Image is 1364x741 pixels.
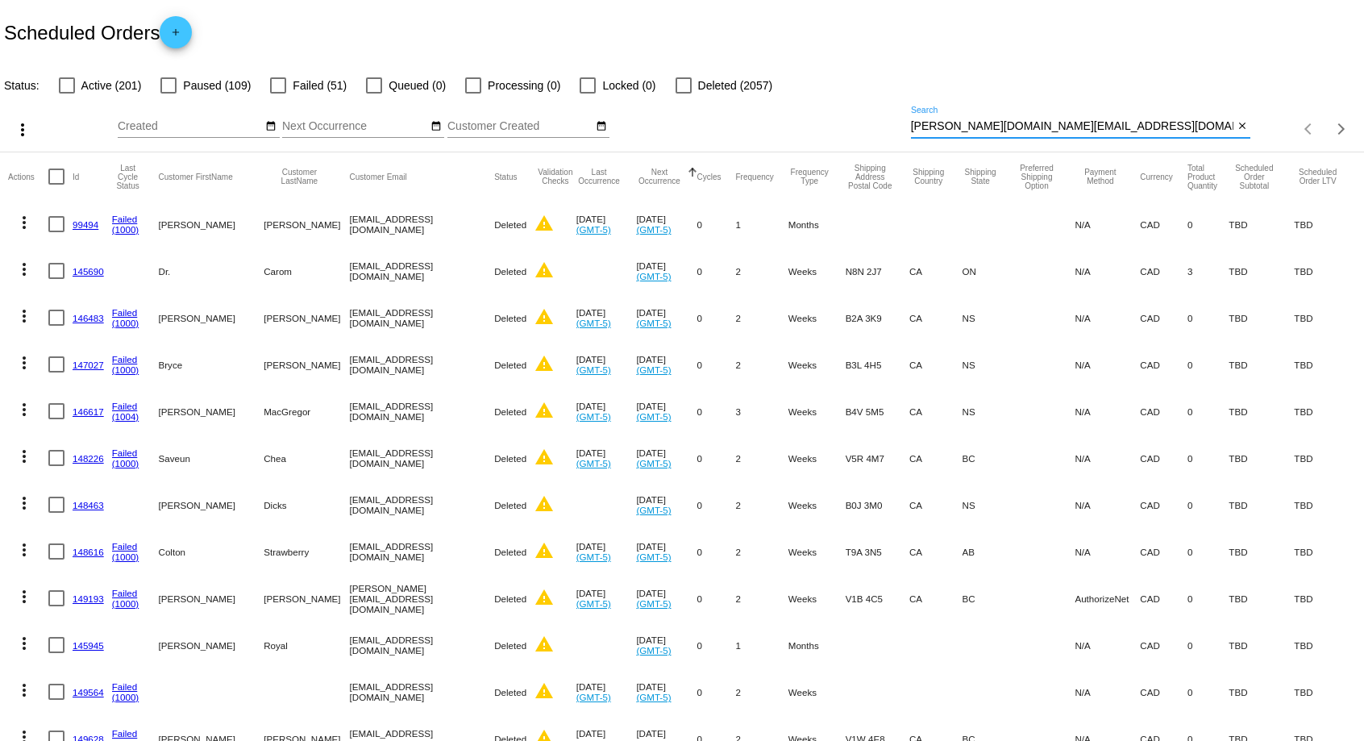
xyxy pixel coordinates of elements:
[576,224,611,235] a: (GMT-5)
[293,76,347,95] span: Failed (51)
[1229,201,1294,248] mat-cell: TBD
[1140,388,1187,435] mat-cell: CAD
[1187,528,1229,575] mat-cell: 0
[697,294,736,341] mat-cell: 0
[494,453,526,464] span: Deleted
[73,500,104,510] a: 148463
[697,341,736,388] mat-cell: 0
[736,528,788,575] mat-cell: 2
[264,388,349,435] mat-cell: MacGregor
[112,728,138,739] a: Failed
[166,27,185,46] mat-icon: add
[118,120,263,133] input: Created
[389,76,446,95] span: Queued (0)
[576,552,611,562] a: (GMT-5)
[963,528,1013,575] mat-cell: AB
[350,172,407,181] button: Change sorting for CustomerEmail
[350,528,495,575] mat-cell: [EMAIL_ADDRESS][DOMAIN_NAME]
[576,435,637,481] mat-cell: [DATE]
[576,294,637,341] mat-cell: [DATE]
[1075,388,1140,435] mat-cell: N/A
[963,341,1013,388] mat-cell: NS
[576,528,637,575] mat-cell: [DATE]
[909,341,963,388] mat-cell: CA
[736,435,788,481] mat-cell: 2
[1229,622,1294,668] mat-cell: TBD
[697,622,736,668] mat-cell: 0
[350,575,495,622] mat-cell: [PERSON_NAME][EMAIL_ADDRESS][DOMAIN_NAME]
[736,622,788,668] mat-cell: 1
[264,481,349,528] mat-cell: Dicks
[1140,294,1187,341] mat-cell: CAD
[1140,341,1187,388] mat-cell: CAD
[1013,164,1061,190] button: Change sorting for PreferredShippingOption
[112,224,139,235] a: (1000)
[1229,575,1294,622] mat-cell: TBD
[1229,668,1294,715] mat-cell: TBD
[1294,668,1356,715] mat-cell: TBD
[697,201,736,248] mat-cell: 0
[576,168,622,185] button: Change sorting for LastOccurrenceUtc
[494,547,526,557] span: Deleted
[264,341,349,388] mat-cell: [PERSON_NAME]
[112,401,138,411] a: Failed
[15,353,34,373] mat-icon: more_vert
[788,248,846,294] mat-cell: Weeks
[159,528,264,575] mat-cell: Colton
[1229,528,1294,575] mat-cell: TBD
[596,120,607,133] mat-icon: date_range
[159,388,264,435] mat-cell: [PERSON_NAME]
[350,248,495,294] mat-cell: [EMAIL_ADDRESS][DOMAIN_NAME]
[697,668,736,715] mat-cell: 0
[576,458,611,468] a: (GMT-5)
[636,341,697,388] mat-cell: [DATE]
[1075,341,1140,388] mat-cell: N/A
[963,388,1013,435] mat-cell: NS
[159,341,264,388] mat-cell: Bryce
[1187,388,1229,435] mat-cell: 0
[112,458,139,468] a: (1000)
[1140,435,1187,481] mat-cell: CAD
[15,493,34,513] mat-icon: more_vert
[112,681,138,692] a: Failed
[636,435,697,481] mat-cell: [DATE]
[736,341,788,388] mat-cell: 2
[73,640,104,651] a: 145945
[4,79,40,92] span: Status:
[846,481,909,528] mat-cell: B0J 3M0
[15,213,34,232] mat-icon: more_vert
[1294,168,1341,185] button: Change sorting for LifetimeValue
[73,687,104,697] a: 149564
[846,388,909,435] mat-cell: B4V 5M5
[1075,435,1140,481] mat-cell: N/A
[697,388,736,435] mat-cell: 0
[602,76,655,95] span: Locked (0)
[736,388,788,435] mat-cell: 3
[1140,528,1187,575] mat-cell: CAD
[909,168,948,185] button: Change sorting for ShippingCountry
[4,16,192,48] h2: Scheduled Orders
[494,219,526,230] span: Deleted
[1075,622,1140,668] mat-cell: N/A
[1294,248,1356,294] mat-cell: TBD
[112,552,139,562] a: (1000)
[534,152,576,201] mat-header-cell: Validation Checks
[963,248,1013,294] mat-cell: ON
[112,318,139,328] a: (1000)
[1075,248,1140,294] mat-cell: N/A
[159,575,264,622] mat-cell: [PERSON_NAME]
[1140,201,1187,248] mat-cell: CAD
[576,575,637,622] mat-cell: [DATE]
[15,634,34,653] mat-icon: more_vert
[534,214,554,233] mat-icon: warning
[73,360,104,370] a: 147027
[112,598,139,609] a: (1000)
[494,593,526,604] span: Deleted
[534,401,554,420] mat-icon: warning
[264,294,349,341] mat-cell: [PERSON_NAME]
[1294,435,1356,481] mat-cell: TBD
[1229,248,1294,294] mat-cell: TBD
[846,248,909,294] mat-cell: N8N 2J7
[534,494,554,514] mat-icon: warning
[8,152,48,201] mat-header-cell: Actions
